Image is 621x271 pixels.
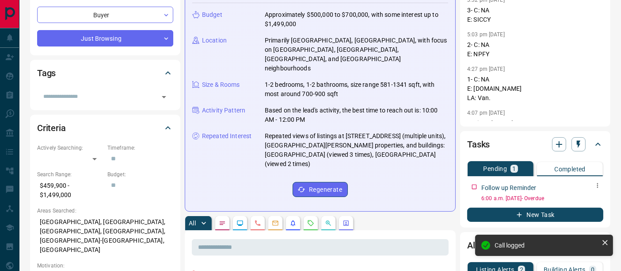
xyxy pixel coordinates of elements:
p: Primarily [GEOGRAPHIC_DATA], [GEOGRAPHIC_DATA], with focus on [GEOGRAPHIC_DATA], [GEOGRAPHIC_DATA... [265,36,448,73]
div: Buyer [37,7,173,23]
p: Completed [554,166,586,172]
p: [GEOGRAPHIC_DATA], [GEOGRAPHIC_DATA], [GEOGRAPHIC_DATA], [GEOGRAPHIC_DATA], [GEOGRAPHIC_DATA]-[GE... [37,215,173,257]
p: Budget [202,10,222,19]
p: 1- C: NA E: [DOMAIN_NAME] LA: Van. [467,75,603,103]
button: New Task [467,208,603,222]
p: 4:07 pm [DATE] [467,110,505,116]
p: Based on the lead's activity, the best time to reach out is: 10:00 AM - 12:00 PM [265,106,448,124]
div: Tags [37,62,173,84]
p: 1-2 bedrooms, 1-2 bathrooms, size range 581-1341 sqft, with most around 700-900 sqft [265,80,448,99]
p: Size & Rooms [202,80,240,89]
svg: Opportunities [325,220,332,227]
p: Actively Searching: [37,144,103,152]
div: Tasks [467,134,603,155]
svg: Calls [254,220,261,227]
div: Just Browsing [37,30,173,46]
button: Open [158,91,170,103]
p: Repeated views of listings at [STREET_ADDRESS] (multiple units), [GEOGRAPHIC_DATA][PERSON_NAME] p... [265,132,448,169]
div: Criteria [37,117,173,139]
svg: Emails [272,220,279,227]
p: 5:03 pm [DATE] [467,31,505,38]
p: 4:27 pm [DATE] [467,66,505,72]
svg: Agent Actions [343,220,350,227]
p: Follow up Reminder [481,183,536,193]
button: Regenerate [293,182,348,197]
svg: Listing Alerts [290,220,297,227]
h2: Tags [37,66,56,80]
svg: Lead Browsing Activity [236,220,244,227]
p: Activity Pattern [202,106,245,115]
div: Alerts [467,235,603,256]
p: Approximately $500,000 to $700,000, with some interest up to $1,499,000 [265,10,448,29]
p: Assigned to Carlo [467,119,603,128]
p: Motivation: [37,262,173,270]
p: Timeframe: [107,144,173,152]
p: 6:00 a.m. [DATE] - Overdue [481,194,603,202]
p: Areas Searched: [37,207,173,215]
h2: Alerts [467,238,490,252]
p: Repeated Interest [202,132,251,141]
p: $459,900 - $1,499,000 [37,178,103,202]
p: All [189,220,196,226]
h2: Criteria [37,121,66,135]
p: Search Range: [37,170,103,178]
p: Location [202,36,227,45]
p: 2- C: NA E: NPFY [467,40,603,59]
div: Call logged [495,242,598,249]
p: 1 [512,166,516,172]
svg: Notes [219,220,226,227]
h2: Tasks [467,137,490,151]
p: 3- C: NA E: SICCY [467,6,603,24]
svg: Requests [307,220,314,227]
p: Budget: [107,170,173,178]
p: Pending [484,166,507,172]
